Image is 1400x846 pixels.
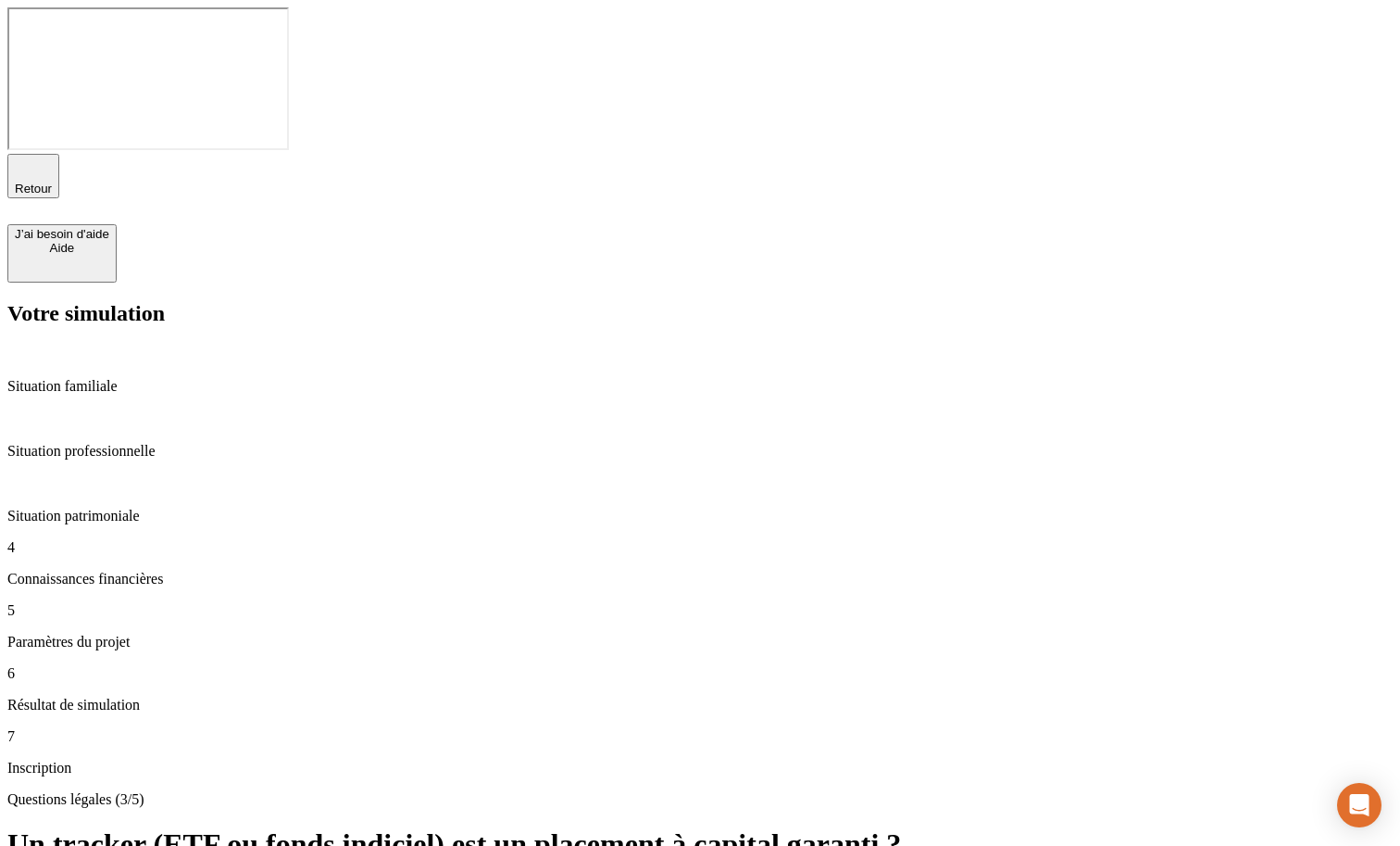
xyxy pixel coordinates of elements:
p: 5 [7,602,1393,619]
p: 4 [7,539,1393,556]
p: Paramètres du projet [7,634,1393,650]
button: J’ai besoin d'aideAide [7,224,117,283]
p: Situation professionnelle [7,443,1393,460]
div: Open Intercom Messenger [1337,783,1381,827]
div: Aide [15,241,109,255]
p: Questions légales (3/5) [7,791,1393,808]
p: Connaissances financières [7,571,1393,587]
div: J’ai besoin d'aide [15,227,109,241]
h2: Votre simulation [7,301,1393,326]
p: Situation familiale [7,378,1393,395]
span: Retour [15,182,52,196]
button: Retour [7,154,59,198]
p: Situation patrimoniale [7,508,1393,524]
p: 7 [7,728,1393,745]
p: Résultat de simulation [7,697,1393,713]
p: Inscription [7,760,1393,777]
p: 6 [7,665,1393,682]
